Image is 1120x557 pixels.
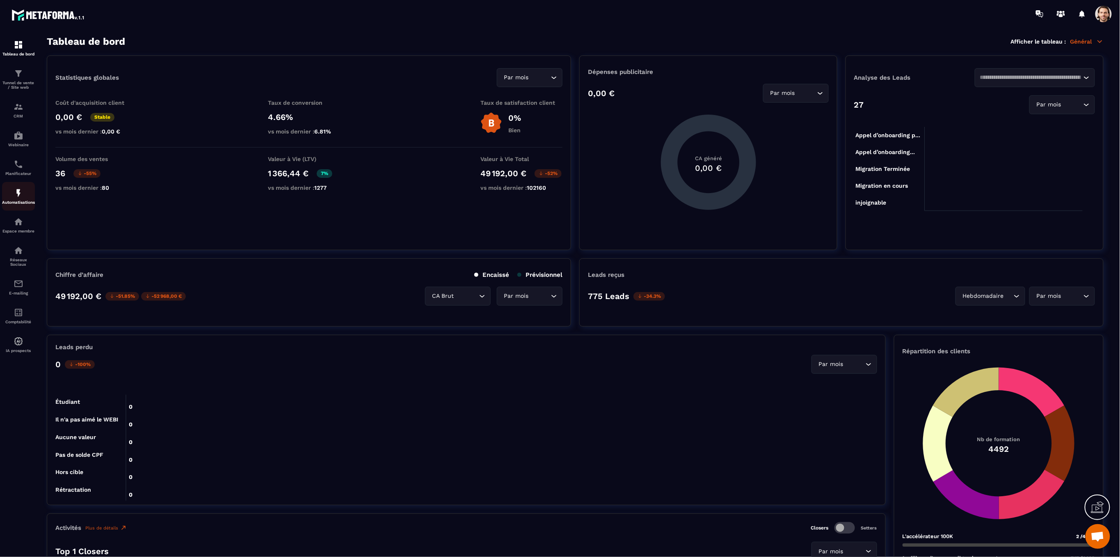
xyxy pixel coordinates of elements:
[55,156,137,162] p: Volume des ventes
[817,360,845,369] span: Par mois
[14,40,23,50] img: formation
[811,355,877,374] div: Search for option
[85,525,127,531] a: Plus de détails
[14,159,23,169] img: scheduler
[14,69,23,78] img: formation
[55,99,137,106] p: Coût d'acquisition client
[1063,292,1081,301] input: Search for option
[817,547,845,556] span: Par mois
[854,74,975,81] p: Analyse des Leads
[268,99,350,106] p: Taux de conversion
[314,184,327,191] span: 1277
[55,168,65,178] p: 36
[980,73,1082,82] input: Search for option
[55,128,137,135] p: vs mois dernier :
[474,271,509,278] p: Encaissé
[2,96,35,124] a: formationformationCRM
[955,287,1025,306] div: Search for option
[1006,292,1012,301] input: Search for option
[1035,100,1063,109] span: Par mois
[855,149,915,156] tspan: Appel d’onboarding...
[141,292,186,301] p: -52 968,00 €
[55,451,103,458] tspan: Pas de solde CPF
[1035,292,1063,301] span: Par mois
[1029,95,1095,114] div: Search for option
[2,81,35,90] p: Tunnel de vente / Site web
[975,68,1095,87] div: Search for option
[55,291,101,301] p: 49 192,00 €
[2,302,35,330] a: accountantaccountantComptabilité
[2,239,35,273] a: social-networksocial-networkRéseaux Sociaux
[961,292,1006,301] span: Hebdomadaire
[314,128,331,135] span: 6.81%
[14,308,23,318] img: accountant
[268,184,350,191] p: vs mois dernier :
[855,132,920,139] tspan: Appel d’onboarding p...
[2,124,35,153] a: automationsautomationsWebinaire
[508,113,521,123] p: 0%
[14,131,23,140] img: automations
[2,182,35,211] a: automationsautomationsAutomatisations
[1011,38,1066,45] p: Afficher le tableau :
[2,320,35,324] p: Comptabilité
[268,156,350,162] p: Valeur à Vie (LTV)
[317,169,332,178] p: 7%
[508,127,521,133] p: Bien
[845,360,864,369] input: Search for option
[861,525,877,531] p: Setters
[2,153,35,182] a: schedulerschedulerPlanificateur
[55,343,93,351] p: Leads perdu
[845,547,864,556] input: Search for option
[497,68,562,87] div: Search for option
[47,36,125,47] h3: Tableau de bord
[2,229,35,233] p: Espace membre
[2,211,35,239] a: automationsautomationsEspace membre
[2,200,35,205] p: Automatisations
[55,359,61,369] p: 0
[903,533,953,539] p: L'accélérateur 100K
[768,89,797,98] span: Par mois
[55,112,82,122] p: 0,00 €
[2,114,35,118] p: CRM
[102,184,109,191] span: 80
[268,128,350,135] p: vs mois dernier :
[456,292,477,301] input: Search for option
[14,102,23,112] img: formation
[855,182,908,189] tspan: Migration en cours
[811,525,828,531] p: Closers
[527,184,546,191] span: 102160
[2,291,35,295] p: E-mailing
[480,168,526,178] p: 49 192,00 €
[105,292,139,301] p: -51.85%
[855,166,910,173] tspan: Migration Terminée
[430,292,456,301] span: CA Brut
[502,73,530,82] span: Par mois
[502,292,530,301] span: Par mois
[55,524,81,532] p: Activités
[102,128,120,135] span: 0,00 €
[65,360,95,369] p: -100%
[14,279,23,289] img: email
[55,469,83,476] tspan: Hors cible
[90,113,114,122] p: Stable
[14,336,23,346] img: automations
[497,287,562,306] div: Search for option
[2,348,35,353] p: IA prospects
[530,73,549,82] input: Search for option
[2,62,35,96] a: formationformationTunnel de vente / Site web
[1086,524,1110,549] a: Mở cuộc trò chuyện
[530,292,549,301] input: Search for option
[480,156,562,162] p: Valeur à Vie Total
[11,7,85,22] img: logo
[55,271,103,278] p: Chiffre d’affaire
[903,348,1095,355] p: Répartition des clients
[763,84,829,103] div: Search for option
[2,258,35,267] p: Réseaux Sociaux
[14,246,23,255] img: social-network
[1077,534,1095,539] span: 2 /4492
[268,168,309,178] p: 1 366,44 €
[1029,287,1095,306] div: Search for option
[14,188,23,198] img: automations
[480,184,562,191] p: vs mois dernier :
[2,273,35,302] a: emailemailE-mailing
